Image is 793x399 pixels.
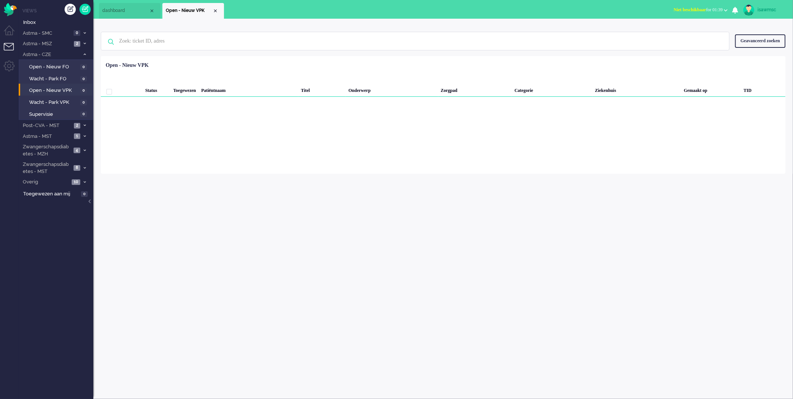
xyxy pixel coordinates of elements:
div: Categorie [512,82,593,97]
span: 2 [74,123,80,129]
div: Zorgpad [438,82,512,97]
span: 0 [81,191,88,197]
div: isawmsc [758,6,786,13]
a: Supervisie 0 [22,110,93,118]
a: isawmsc [742,4,786,16]
span: Niet beschikbaar [674,7,706,12]
img: flow_omnibird.svg [4,3,17,16]
span: dashboard [102,7,149,14]
a: Inbox [22,18,93,26]
span: Astma - MST [22,133,72,140]
span: Inbox [23,19,93,26]
span: 0 [80,100,87,105]
span: Zwangerschapsdiabetes - MST [22,161,71,175]
span: Zwangerschapsdiabetes - MZH [22,143,71,157]
div: Close tab [149,8,155,14]
div: Onderwerp [346,82,438,97]
li: View [162,3,224,19]
li: Admin menu [4,61,21,77]
span: Open - Nieuw VPK [166,7,212,14]
span: Astma - SMC [22,30,71,37]
span: Open - Nieuw VPK [29,87,78,94]
span: 0 [74,30,80,36]
a: Omnidesk [4,5,17,10]
img: ic-search-icon.svg [101,32,121,52]
span: 0 [80,76,87,82]
span: Toegewezen aan mij [23,191,79,198]
button: Niet beschikbaarfor 01:39 [669,4,732,15]
span: 0 [80,88,87,93]
div: TID [741,82,786,97]
a: Open - Nieuw VPK 0 [22,86,93,94]
a: Wacht - Park FO 0 [22,74,93,83]
div: Patiëntnaam [199,82,298,97]
span: Overig [22,179,69,186]
span: Wacht - Park FO [29,75,78,83]
div: Creëer ticket [65,4,76,15]
span: 0 [80,64,87,70]
div: Status [143,82,171,97]
div: Ziekenhuis [593,82,681,97]
div: Toegewezen [171,82,199,97]
input: Zoek: ticket ID, adres [113,32,719,50]
div: Gemaakt op [681,82,741,97]
a: Toegewezen aan mij 0 [22,189,93,198]
div: Geavanceerd zoeken [735,34,786,47]
img: avatar [743,4,755,16]
span: 4 [74,148,80,153]
li: Tickets menu [4,43,21,60]
div: Titel [298,82,346,97]
li: Dashboard menu [4,25,21,42]
span: 1 [74,133,80,139]
span: 0 [80,111,87,117]
span: 2 [74,41,80,47]
li: Niet beschikbaarfor 01:39 [669,2,732,19]
div: Open - Nieuw VPK [106,62,149,69]
a: Quick Ticket [80,4,91,15]
span: Wacht - Park VPK [29,99,78,106]
span: Supervisie [29,111,78,118]
span: for 01:39 [674,7,723,12]
span: Astma - MSZ [22,40,72,47]
span: Open - Nieuw FO [29,64,78,71]
li: Dashboard [99,3,161,19]
div: Close tab [212,8,218,14]
span: 8 [74,165,80,171]
span: Post-CVA - MST [22,122,72,129]
span: 10 [72,179,80,185]
a: Open - Nieuw FO 0 [22,62,93,71]
span: Astma - CZE [22,51,80,58]
a: Wacht - Park VPK 0 [22,98,93,106]
li: Views [22,7,93,14]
